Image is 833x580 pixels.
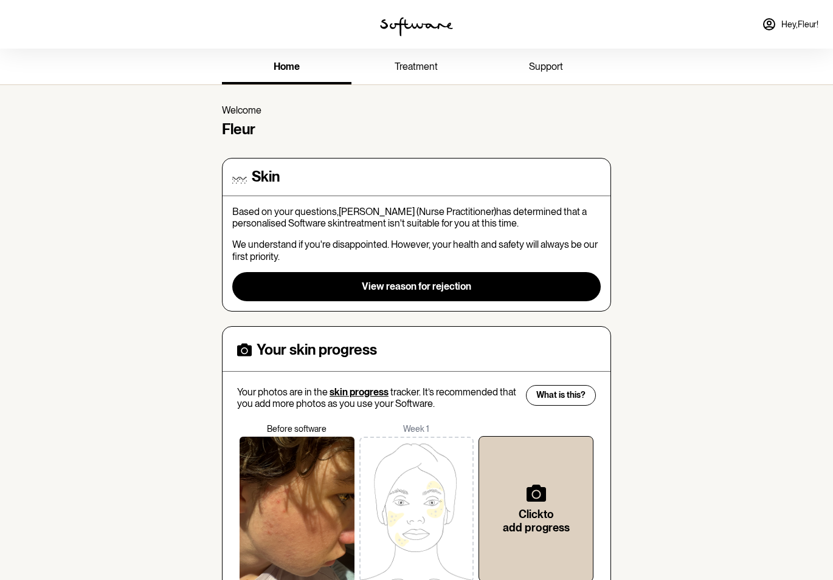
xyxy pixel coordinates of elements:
[237,424,357,434] p: Before software
[257,341,377,359] h4: Your skin progress
[357,424,477,434] p: Week 1
[222,51,351,84] a: home
[499,508,573,534] h6: Click to add progress
[252,168,280,186] h4: Skin
[380,17,453,36] img: software logo
[222,104,611,116] p: Welcome
[536,390,586,400] span: What is this?
[351,51,481,84] a: treatment
[529,61,563,72] span: support
[755,10,826,39] a: Hey,Fleur!
[781,19,818,30] span: Hey, Fleur !
[232,206,601,229] p: Based on your questions, [PERSON_NAME] (Nurse Practitioner) has determined that a personalised So...
[274,61,300,72] span: home
[482,51,611,84] a: support
[526,385,596,406] button: What is this?
[362,281,471,292] span: View reason for rejection
[237,386,518,409] p: Your photos are in the tracker. It’s recommended that you add more photos as you use your Software.
[222,121,611,138] h4: Fleur
[232,272,601,301] button: View reason for rejection
[330,386,389,398] span: skin progress
[395,61,438,72] span: treatment
[232,239,601,262] p: We understand if you're disappointed. However, your health and safety will always be our first pr...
